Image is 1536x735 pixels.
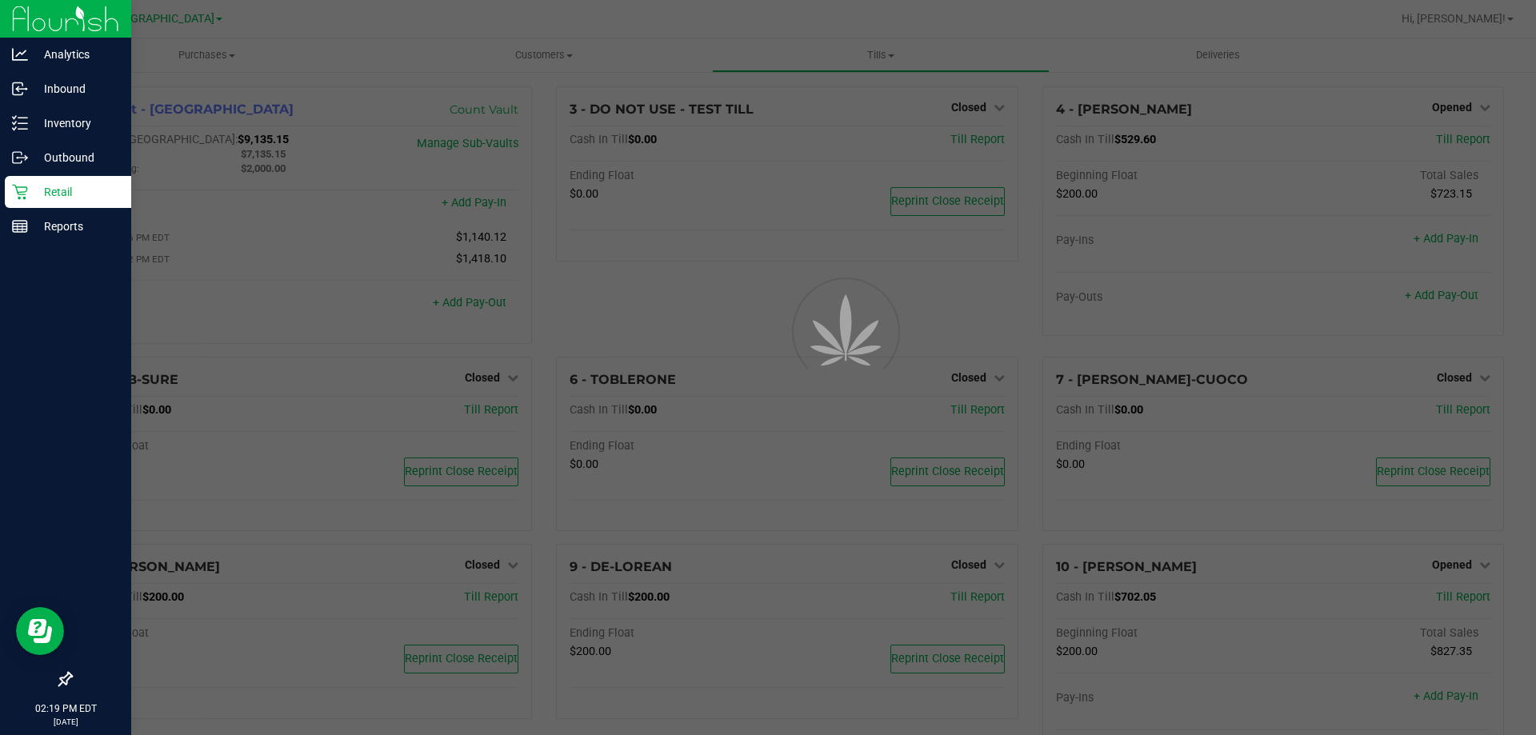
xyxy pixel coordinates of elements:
[12,218,28,234] inline-svg: Reports
[28,148,124,167] p: Outbound
[12,46,28,62] inline-svg: Analytics
[7,701,124,716] p: 02:19 PM EDT
[12,81,28,97] inline-svg: Inbound
[28,182,124,202] p: Retail
[12,150,28,166] inline-svg: Outbound
[12,115,28,131] inline-svg: Inventory
[28,114,124,133] p: Inventory
[16,607,64,655] iframe: Resource center
[28,79,124,98] p: Inbound
[12,184,28,200] inline-svg: Retail
[7,716,124,728] p: [DATE]
[28,217,124,236] p: Reports
[28,45,124,64] p: Analytics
